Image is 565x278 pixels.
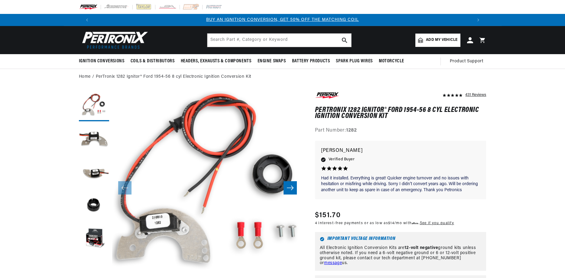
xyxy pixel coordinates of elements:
[131,58,175,64] span: Coils & Distributors
[426,37,457,43] span: Add my vehicle
[93,17,472,23] div: 1 of 3
[79,91,109,121] button: Load image 1 in gallery view
[338,34,351,47] button: search button
[336,58,373,64] span: Spark Plug Wires
[207,34,351,47] input: Search Part #, Category or Keyword
[79,74,91,80] a: Home
[321,175,480,193] p: Had it installed. Everything is great! Quicker engine turnover and no issues with hesitation or m...
[388,221,394,225] span: $14
[415,34,460,47] a: Add my vehicle
[79,74,486,80] nav: breadcrumbs
[258,58,286,64] span: Engine Swaps
[379,58,404,64] span: Motorcycle
[79,30,148,51] img: Pertronix
[79,54,128,68] summary: Ignition Conversions
[315,127,486,135] div: Part Number:
[79,191,109,221] button: Load image 4 in gallery view
[315,107,486,119] h1: PerTronix 1282 Ignitor® Ford 1954-56 8 cyl Electronic Ignition Conversion Kit
[315,221,454,226] p: 4 interest-free payments or as low as /mo with .
[420,221,454,225] a: See if you qualify - Learn more about Affirm Financing (opens in modal)
[404,246,438,250] strong: 12-volt negative
[289,54,333,68] summary: Battery Products
[181,58,252,64] span: Headers, Exhausts & Components
[320,237,482,241] h6: Important Voltage Information
[412,221,419,224] span: Affirm
[79,58,125,64] span: Ignition Conversions
[324,261,342,265] a: message
[315,210,341,221] span: $151.70
[96,74,251,80] a: PerTronix 1282 Ignitor® Ford 1954-56 8 cyl Electronic Ignition Conversion Kit
[206,18,359,22] a: BUY AN IGNITION CONVERSION, GET 50% OFF THE MATCHING COIL
[81,14,93,26] button: Translation missing: en.sections.announcements.previous_announcement
[64,14,502,26] slideshow-component: Translation missing: en.sections.announcements.announcement_bar
[450,54,486,69] summary: Product Support
[79,224,109,254] button: Load image 5 in gallery view
[320,246,482,266] p: All Electronic Ignition Conversion Kits are ground kits unless otherwise noted. If you need a 6-v...
[333,54,376,68] summary: Spark Plug Wires
[284,181,297,195] button: Slide right
[292,58,330,64] span: Battery Products
[118,181,132,195] button: Slide left
[321,147,480,155] p: [PERSON_NAME]
[450,58,483,65] span: Product Support
[329,156,355,163] span: Verified Buyer
[93,17,472,23] div: Announcement
[472,14,484,26] button: Translation missing: en.sections.announcements.next_announcement
[346,128,357,133] strong: 1282
[255,54,289,68] summary: Engine Swaps
[178,54,255,68] summary: Headers, Exhausts & Components
[376,54,407,68] summary: Motorcycle
[128,54,178,68] summary: Coils & Distributors
[79,158,109,188] button: Load image 3 in gallery view
[465,91,486,98] div: 431 Reviews
[79,124,109,155] button: Load image 2 in gallery view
